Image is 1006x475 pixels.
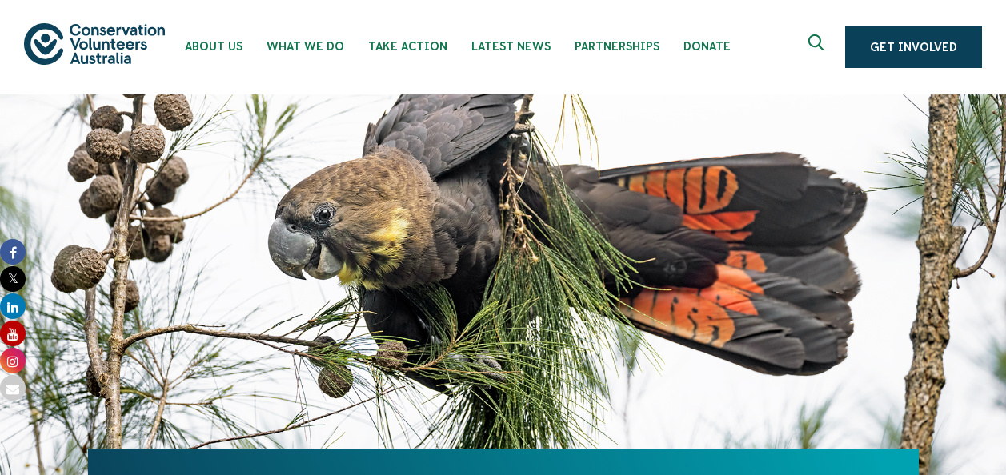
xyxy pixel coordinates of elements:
span: About Us [185,40,242,53]
span: Latest News [471,40,551,53]
span: Take Action [368,40,447,53]
span: Partnerships [575,40,659,53]
a: Get Involved [845,26,982,68]
span: What We Do [267,40,344,53]
img: logo.svg [24,23,165,64]
span: Expand search box [808,34,828,60]
span: Donate [683,40,731,53]
button: Expand search box Close search box [799,28,837,66]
